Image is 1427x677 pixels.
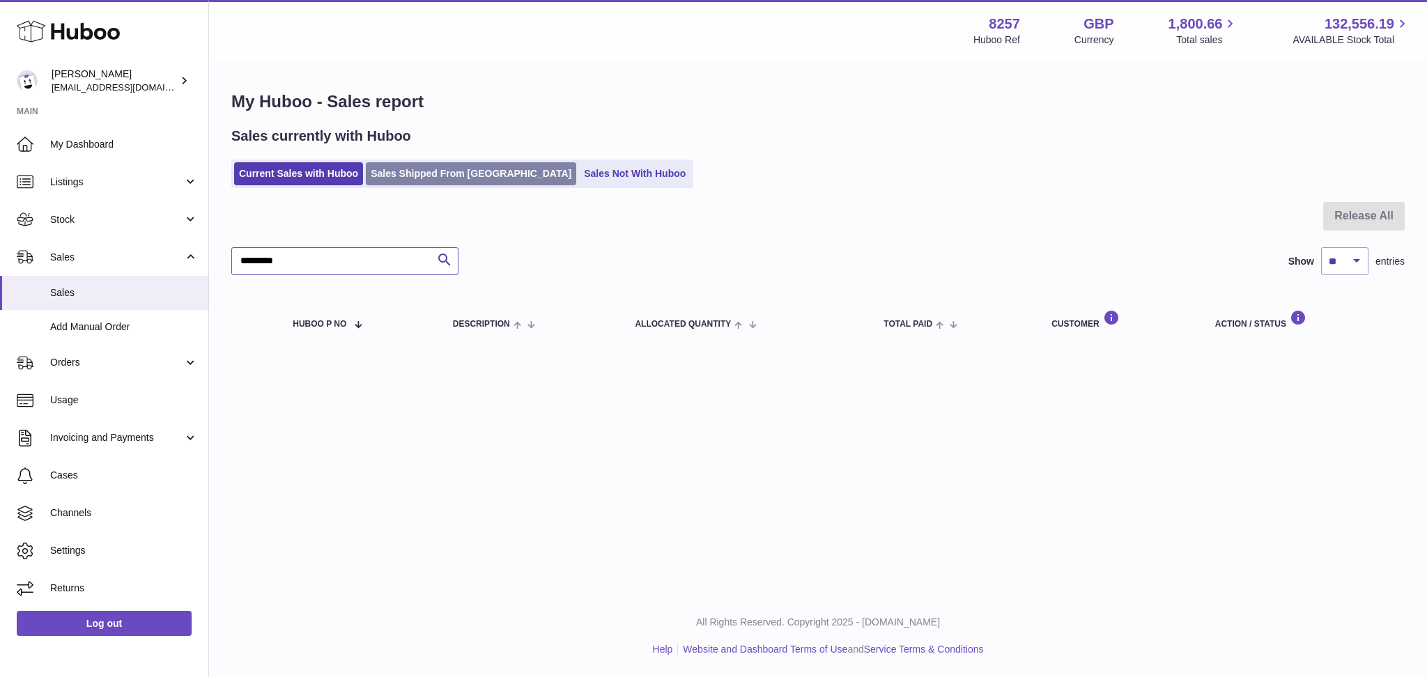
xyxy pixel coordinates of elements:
a: Current Sales with Huboo [234,162,363,185]
strong: GBP [1083,15,1113,33]
div: Action / Status [1215,310,1391,329]
div: [PERSON_NAME] [52,68,177,94]
span: Settings [50,544,198,557]
a: Service Terms & Conditions [864,644,984,655]
a: 1,800.66 Total sales [1168,15,1239,47]
span: Orders [50,356,183,369]
span: ALLOCATED Quantity [635,320,731,329]
a: Help [653,644,673,655]
span: Huboo P no [293,320,346,329]
div: Huboo Ref [973,33,1020,47]
div: Currency [1074,33,1114,47]
span: Stock [50,213,183,226]
span: Description [453,320,510,329]
h1: My Huboo - Sales report [231,91,1405,113]
span: My Dashboard [50,138,198,151]
a: Sales Not With Huboo [579,162,691,185]
a: Website and Dashboard Terms of Use [683,644,847,655]
span: Channels [50,506,198,520]
div: Customer [1051,310,1187,329]
span: AVAILABLE Stock Total [1293,33,1410,47]
span: Sales [50,251,183,264]
span: [EMAIL_ADDRESS][DOMAIN_NAME] [52,81,205,93]
h2: Sales currently with Huboo [231,127,411,146]
span: entries [1375,255,1405,268]
span: Returns [50,582,198,595]
span: Listings [50,176,183,189]
span: Cases [50,469,198,482]
span: 1,800.66 [1168,15,1223,33]
span: Total paid [884,320,932,329]
img: don@skinsgolf.com [17,70,38,91]
span: Usage [50,394,198,407]
a: Log out [17,611,192,636]
span: Total sales [1176,33,1238,47]
p: All Rights Reserved. Copyright 2025 - [DOMAIN_NAME] [220,616,1416,629]
li: and [678,643,983,656]
strong: 8257 [989,15,1020,33]
span: Sales [50,286,198,299]
label: Show [1288,255,1314,268]
span: Invoicing and Payments [50,431,183,444]
a: 132,556.19 AVAILABLE Stock Total [1293,15,1410,47]
a: Sales Shipped From [GEOGRAPHIC_DATA] [366,162,576,185]
span: 132,556.19 [1325,15,1394,33]
span: Add Manual Order [50,320,198,334]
